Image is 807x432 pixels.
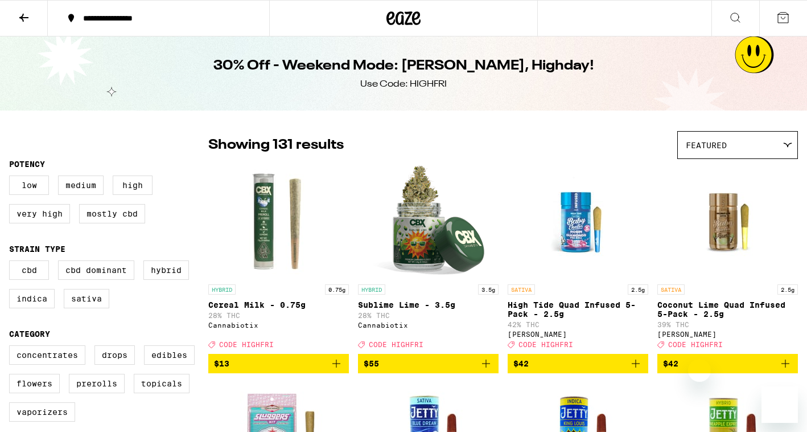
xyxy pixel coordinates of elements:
[521,165,635,279] img: Jeeter - High Tide Quad Infused 5-Pack - 2.5g
[143,260,189,280] label: Hybrid
[9,160,45,169] legend: Potency
[358,312,499,319] p: 28% THC
[9,176,49,195] label: Low
[508,354,648,373] button: Add to bag
[358,300,499,309] p: Sublime Lime - 3.5g
[657,165,798,354] a: Open page for Coconut Lime Quad Infused 5-Pack - 2.5g from Jeeter
[134,374,190,393] label: Topicals
[9,329,50,339] legend: Category
[358,321,499,329] div: Cannabiotix
[372,165,485,279] img: Cannabiotix - Sublime Lime - 3.5g
[358,284,385,295] p: HYBRID
[513,359,529,368] span: $42
[9,374,60,393] label: Flowers
[508,284,535,295] p: SATIVA
[64,289,109,308] label: Sativa
[208,284,236,295] p: HYBRID
[657,331,798,338] div: [PERSON_NAME]
[358,354,499,373] button: Add to bag
[9,244,65,254] legend: Strain Type
[113,176,153,195] label: High
[671,165,785,279] img: Jeeter - Coconut Lime Quad Infused 5-Pack - 2.5g
[94,345,135,365] label: Drops
[9,204,70,223] label: Very High
[9,402,75,422] label: Vaporizers
[657,354,798,373] button: Add to bag
[478,284,499,295] p: 3.5g
[364,359,379,368] span: $55
[668,341,723,348] span: CODE HIGHFRI
[9,260,49,280] label: CBD
[208,165,349,354] a: Open page for Cereal Milk - 0.75g from Cannabiotix
[369,341,423,348] span: CODE HIGHFRI
[214,359,229,368] span: $13
[208,321,349,329] div: Cannabiotix
[58,260,134,280] label: CBD Dominant
[688,359,711,382] iframe: Close message
[9,345,85,365] label: Concentrates
[208,300,349,309] p: Cereal Milk - 0.75g
[144,345,195,365] label: Edibles
[686,141,727,150] span: Featured
[657,321,798,328] p: 39% THC
[222,165,336,279] img: Cannabiotix - Cereal Milk - 0.75g
[360,78,447,91] div: Use Code: HIGHFRI
[777,284,798,295] p: 2.5g
[213,56,594,76] h1: 30% Off - Weekend Mode: [PERSON_NAME], Highday!
[508,331,648,338] div: [PERSON_NAME]
[508,300,648,319] p: High Tide Quad Infused 5-Pack - 2.5g
[9,289,55,308] label: Indica
[657,300,798,319] p: Coconut Lime Quad Infused 5-Pack - 2.5g
[508,165,648,354] a: Open page for High Tide Quad Infused 5-Pack - 2.5g from Jeeter
[518,341,573,348] span: CODE HIGHFRI
[628,284,648,295] p: 2.5g
[508,321,648,328] p: 42% THC
[219,341,274,348] span: CODE HIGHFRI
[208,136,344,155] p: Showing 131 results
[79,204,145,223] label: Mostly CBD
[358,165,499,354] a: Open page for Sublime Lime - 3.5g from Cannabiotix
[69,374,125,393] label: Prerolls
[663,359,678,368] span: $42
[208,354,349,373] button: Add to bag
[657,284,685,295] p: SATIVA
[761,386,798,423] iframe: Button to launch messaging window
[325,284,349,295] p: 0.75g
[58,176,104,195] label: Medium
[208,312,349,319] p: 28% THC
